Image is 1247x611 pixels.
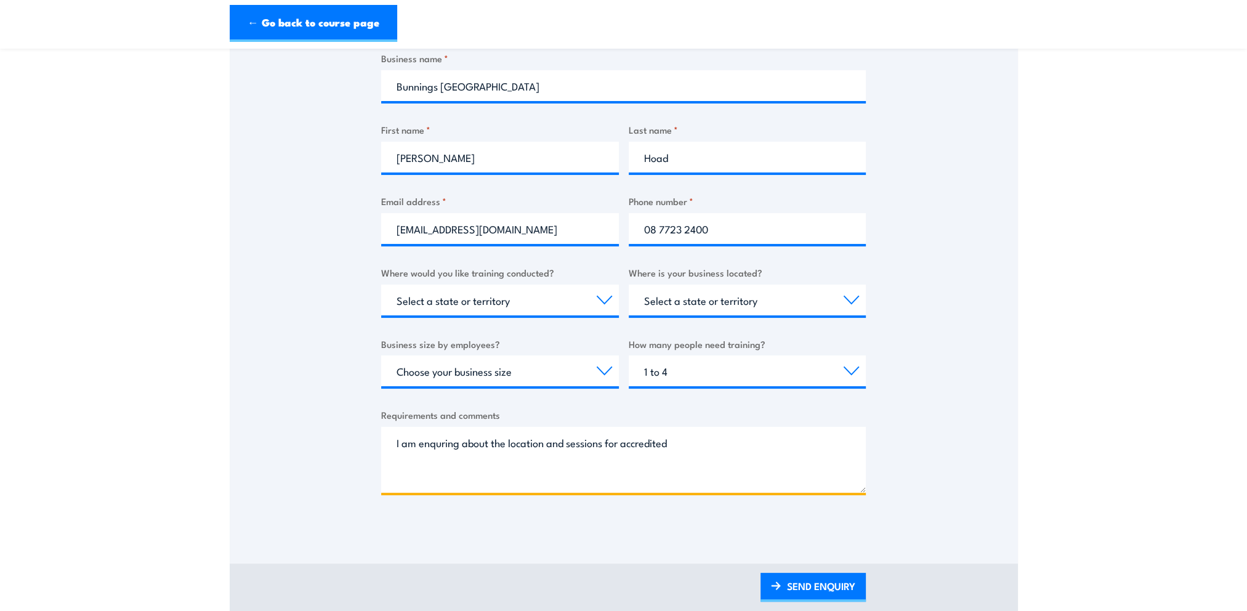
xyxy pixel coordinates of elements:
[629,194,866,208] label: Phone number
[761,573,866,602] a: SEND ENQUIRY
[381,123,619,137] label: First name
[629,265,866,280] label: Where is your business located?
[381,265,619,280] label: Where would you like training conducted?
[381,408,866,422] label: Requirements and comments
[381,337,619,351] label: Business size by employees?
[381,51,866,65] label: Business name
[629,337,866,351] label: How many people need training?
[629,123,866,137] label: Last name
[230,5,397,42] a: ← Go back to course page
[381,194,619,208] label: Email address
